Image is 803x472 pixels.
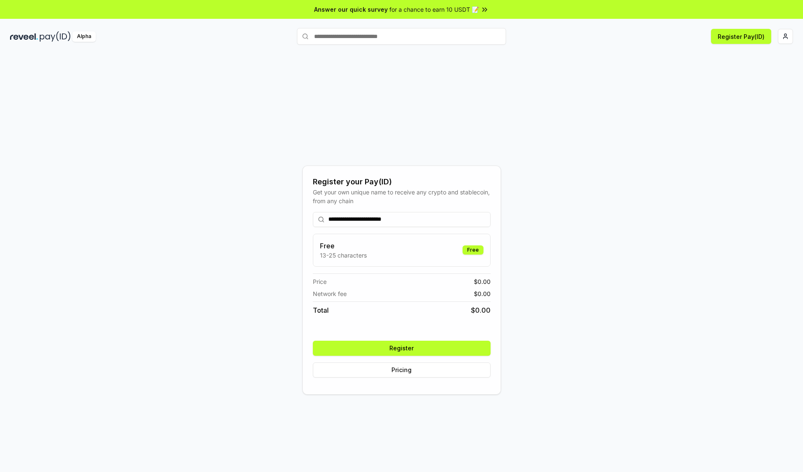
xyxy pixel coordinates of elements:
[474,277,491,286] span: $ 0.00
[40,31,71,42] img: pay_id
[320,241,367,251] h3: Free
[313,176,491,188] div: Register your Pay(ID)
[313,277,327,286] span: Price
[313,341,491,356] button: Register
[320,251,367,260] p: 13-25 characters
[389,5,479,14] span: for a chance to earn 10 USDT 📝
[471,305,491,315] span: $ 0.00
[463,245,483,255] div: Free
[313,188,491,205] div: Get your own unique name to receive any crypto and stablecoin, from any chain
[72,31,96,42] div: Alpha
[711,29,771,44] button: Register Pay(ID)
[474,289,491,298] span: $ 0.00
[10,31,38,42] img: reveel_dark
[313,305,329,315] span: Total
[313,362,491,378] button: Pricing
[313,289,347,298] span: Network fee
[314,5,388,14] span: Answer our quick survey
